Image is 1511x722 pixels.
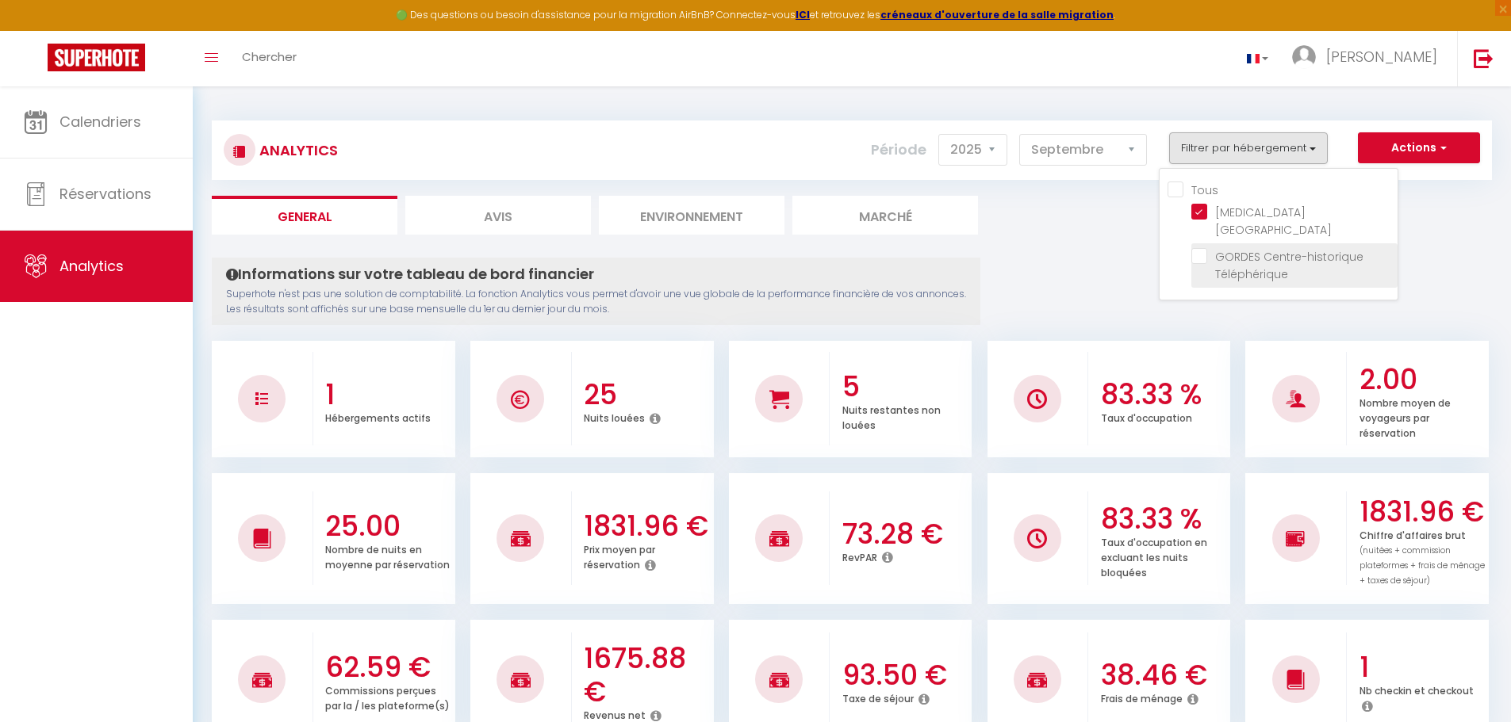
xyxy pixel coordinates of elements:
[880,8,1114,21] a: créneaux d'ouverture de la salle migration
[1360,495,1486,529] h3: 1831.96 €
[1101,408,1192,425] p: Taux d'occupation
[871,132,926,167] label: Période
[842,400,941,432] p: Nuits restantes non louées
[230,31,309,86] a: Chercher
[1360,681,1474,697] p: Nb checkin et checkout
[405,196,591,235] li: Avis
[1360,651,1486,684] h3: 1
[796,8,810,21] a: ICI
[325,378,451,411] h3: 1
[1169,132,1328,164] button: Filtrer par hébergement
[1286,529,1306,548] img: NO IMAGE
[842,370,968,403] h3: 5
[1101,659,1227,692] h3: 38.46 €
[212,196,397,235] li: General
[1027,529,1047,548] img: NO IMAGE
[325,681,450,712] p: Commissions perçues par la / les plateforme(s)
[325,540,450,571] p: Nombre de nuits en moyenne par réservation
[325,651,451,684] h3: 62.59 €
[1101,378,1227,411] h3: 83.33 %
[325,408,431,425] p: Hébergements actifs
[584,408,645,425] p: Nuits louées
[13,6,60,54] button: Ouvrir le widget de chat LiveChat
[1360,525,1485,587] p: Chiffre d'affaires brut
[1292,45,1316,69] img: ...
[584,705,646,722] p: Revenus net
[325,510,451,543] h3: 25.00
[1326,47,1437,67] span: [PERSON_NAME]
[1101,689,1183,705] p: Frais de ménage
[584,378,710,411] h3: 25
[599,196,784,235] li: Environnement
[1360,393,1451,440] p: Nombre moyen de voyageurs par réservation
[255,132,338,168] h3: Analytics
[1474,48,1494,68] img: logout
[226,265,966,283] h4: Informations sur votre tableau de bord financier
[59,256,124,276] span: Analytics
[584,510,710,543] h3: 1831.96 €
[1280,31,1457,86] a: ... [PERSON_NAME]
[48,44,145,71] img: Super Booking
[842,659,968,692] h3: 93.50 €
[792,196,978,235] li: Marché
[255,392,268,405] img: NO IMAGE
[842,518,968,551] h3: 73.28 €
[842,548,877,564] p: RevPAR
[1101,502,1227,536] h3: 83.33 %
[584,540,655,571] p: Prix moyen par réservation
[584,642,710,709] h3: 1675.88 €
[1360,363,1486,396] h3: 2.00
[59,184,151,204] span: Réservations
[226,287,966,317] p: Superhote n'est pas une solution de comptabilité. La fonction Analytics vous permet d'avoir une v...
[1215,249,1363,282] span: GORDES Centre-historique Téléphérique
[59,112,141,132] span: Calendriers
[1101,533,1207,579] p: Taux d'occupation en excluant les nuits bloquées
[1360,544,1485,586] span: (nuitées + commission plateformes + frais de ménage + taxes de séjour)
[1358,132,1480,164] button: Actions
[842,689,914,705] p: Taxe de séjour
[242,48,297,65] span: Chercher
[1215,204,1332,238] span: [MEDICAL_DATA] [GEOGRAPHIC_DATA]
